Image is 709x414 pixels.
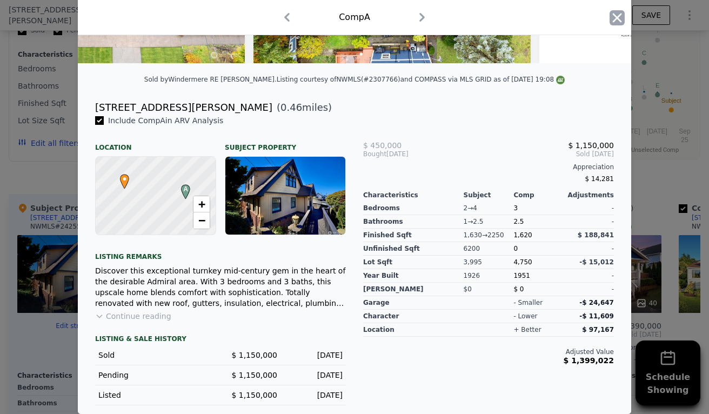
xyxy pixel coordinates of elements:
div: - [564,269,614,283]
span: $ 1,150,000 [568,141,614,150]
div: - [564,202,614,215]
div: Comp A [339,11,370,24]
div: [DATE] [286,390,343,400]
div: - lower [513,312,537,320]
span: $ 14,281 [585,175,614,183]
span: ( miles) [272,100,332,115]
span: Bought [363,150,386,158]
div: Pending [98,370,212,380]
span: 0.46 [280,102,302,113]
div: Characteristics [363,191,464,199]
div: • [117,174,124,181]
span: $ 97,167 [582,326,614,333]
div: Lot Sqft [363,256,464,269]
span: + [198,197,205,211]
div: [DATE] [363,150,447,158]
span: 3 [513,204,518,212]
div: [PERSON_NAME] [363,283,464,296]
div: - [564,283,614,296]
span: -$ 24,647 [579,299,614,306]
div: [DATE] [286,350,343,360]
div: $0 [464,283,514,296]
div: Adjustments [564,191,614,199]
button: Continue reading [95,311,171,322]
span: Sold [DATE] [447,150,614,158]
div: 1951 [513,269,564,283]
span: -$ 11,609 [579,312,614,320]
div: 1 → 2.5 [464,215,514,229]
div: Subject Property [225,135,346,152]
div: Appreciation [363,163,614,171]
span: Include Comp A in ARV Analysis [104,116,228,125]
div: Comp [513,191,564,199]
div: Finished Sqft [363,229,464,242]
span: • [117,171,132,187]
div: location [363,323,464,337]
div: garage [363,296,464,310]
div: Bathrooms [363,215,464,229]
div: Discover this exceptional turnkey mid-century gem in the heart of the desirable Admiral area. Wit... [95,265,346,309]
div: Bedrooms [363,202,464,215]
span: $ 450,000 [363,141,402,150]
span: $ 1,399,022 [564,356,614,365]
div: - smaller [513,298,543,307]
div: - [564,242,614,256]
div: Listed [98,390,212,400]
div: Sold [98,350,212,360]
a: Zoom out [193,212,210,229]
span: 0 [513,245,518,252]
div: Sold by Windermere RE [PERSON_NAME] . [144,76,277,83]
span: $ 1,150,000 [231,391,277,399]
div: 620 0 [464,242,514,256]
div: [DATE] [286,370,343,380]
span: -$ 15,012 [579,258,614,266]
span: A [178,184,193,194]
div: Unfinished Sqft [363,242,464,256]
div: Adjusted Value [363,348,614,356]
div: Subject [464,191,514,199]
div: Year Built [363,269,464,283]
div: Location [95,135,216,152]
div: Listing courtesy of NWMLS (#2307766) and COMPASS via MLS GRID as of [DATE] 19:08 [277,76,565,83]
span: − [198,213,205,227]
div: 2 → 4 [464,202,514,215]
div: LISTING & SALE HISTORY [95,335,346,345]
a: Zoom in [193,196,210,212]
div: - [564,215,614,229]
div: Listing remarks [95,244,346,261]
div: 2.5 [513,215,564,229]
span: $ 0 [513,285,524,293]
div: A [178,184,185,191]
div: + better [513,325,541,334]
div: 3,995 [464,256,514,269]
span: $ 1,150,000 [231,371,277,379]
div: character [363,310,464,323]
span: 1,620 [513,231,532,239]
span: 4,750 [513,258,532,266]
img: NWMLS Logo [556,76,565,84]
div: [STREET_ADDRESS][PERSON_NAME] [95,100,272,115]
div: 1926 [464,269,514,283]
span: $ 188,841 [578,231,614,239]
span: $ 1,150,000 [231,351,277,359]
div: 1,630 → 2250 [464,229,514,242]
